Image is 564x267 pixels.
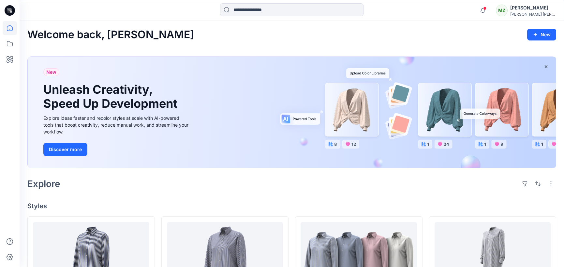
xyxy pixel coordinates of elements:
div: MZ [496,5,508,16]
span: New [46,68,56,76]
h2: Explore [27,179,60,189]
h1: Unleash Creativity, Speed Up Development [43,83,180,111]
h2: Welcome back, [PERSON_NAME] [27,29,194,41]
div: [PERSON_NAME] [PERSON_NAME] [510,12,556,17]
div: [PERSON_NAME] [510,4,556,12]
div: Explore ideas faster and recolor styles at scale with AI-powered tools that boost creativity, red... [43,115,190,135]
a: Discover more [43,143,190,156]
h4: Styles [27,202,556,210]
button: New [527,29,556,40]
button: Discover more [43,143,87,156]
